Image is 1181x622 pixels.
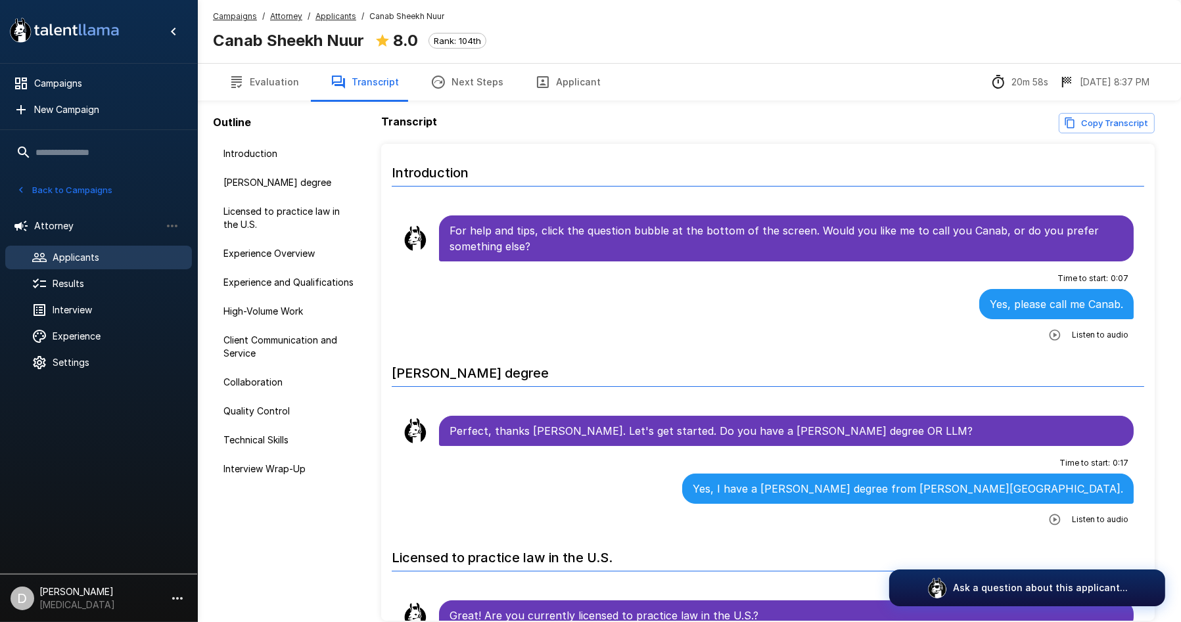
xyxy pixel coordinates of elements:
div: Client Communication and Service [213,328,365,365]
span: 0 : 17 [1113,456,1128,470]
span: Listen to audio [1072,328,1128,342]
button: Copy transcript [1059,113,1155,133]
span: Introduction [223,147,355,160]
b: 8.0 [393,31,418,50]
p: Ask a question about this applicant... [953,581,1128,594]
p: Yes, please call me Canab. [990,296,1123,312]
b: Transcript [381,115,437,128]
p: [DATE] 8:37 PM [1080,76,1149,89]
span: Interview Wrap-Up [223,462,355,476]
span: Quality Control [223,405,355,418]
u: Campaigns [213,11,257,21]
span: Client Communication and Service [223,334,355,360]
span: / [262,10,265,23]
button: Evaluation [213,64,315,100]
div: High-Volume Work [213,300,365,323]
div: The time between starting and completing the interview [990,74,1048,90]
u: Attorney [270,11,302,21]
button: Transcript [315,64,415,100]
span: Technical Skills [223,433,355,447]
span: Experience Overview [223,247,355,260]
button: Next Steps [415,64,519,100]
span: Listen to audio [1072,513,1128,526]
h6: [PERSON_NAME] degree [392,352,1144,387]
p: Perfect, thanks [PERSON_NAME]. Let's get started. Do you have a [PERSON_NAME] degree OR LLM? [450,423,1123,439]
b: Canab Sheekh Nuur [213,31,364,50]
h6: Introduction [392,152,1144,187]
p: For help and tips, click the question bubble at the bottom of the screen. Would you like me to ca... [450,223,1123,254]
span: Time to start : [1057,272,1108,285]
span: Rank: 104th [429,35,486,46]
span: / [308,10,310,23]
span: Licensed to practice law in the U.S. [223,205,355,231]
button: Applicant [519,64,616,100]
div: Introduction [213,142,365,166]
img: logo_glasses@2x.png [927,577,948,598]
span: / [361,10,364,23]
h6: Licensed to practice law in the U.S. [392,537,1144,571]
span: [PERSON_NAME] degree [223,176,355,189]
div: Interview Wrap-Up [213,457,365,481]
div: Experience and Qualifications [213,271,365,294]
button: Ask a question about this applicant... [889,569,1165,606]
p: 20m 58s [1011,76,1048,89]
u: Applicants [315,11,356,21]
div: Experience Overview [213,242,365,265]
span: Collaboration [223,376,355,389]
span: High-Volume Work [223,305,355,318]
span: Experience and Qualifications [223,276,355,289]
div: [PERSON_NAME] degree [213,171,365,194]
div: Licensed to practice law in the U.S. [213,200,365,236]
div: Collaboration [213,370,365,394]
div: The date and time when the interview was completed [1059,74,1149,90]
span: 0 : 07 [1111,272,1128,285]
div: Quality Control [213,399,365,423]
img: llama_clean.png [402,225,428,252]
p: Yes, I have a [PERSON_NAME] degree from [PERSON_NAME][GEOGRAPHIC_DATA]. [693,481,1123,497]
div: Technical Skills [213,428,365,452]
span: Time to start : [1059,456,1110,470]
b: Outline [213,116,251,129]
span: Canab Sheekh Nuur [369,10,444,23]
img: llama_clean.png [402,418,428,444]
